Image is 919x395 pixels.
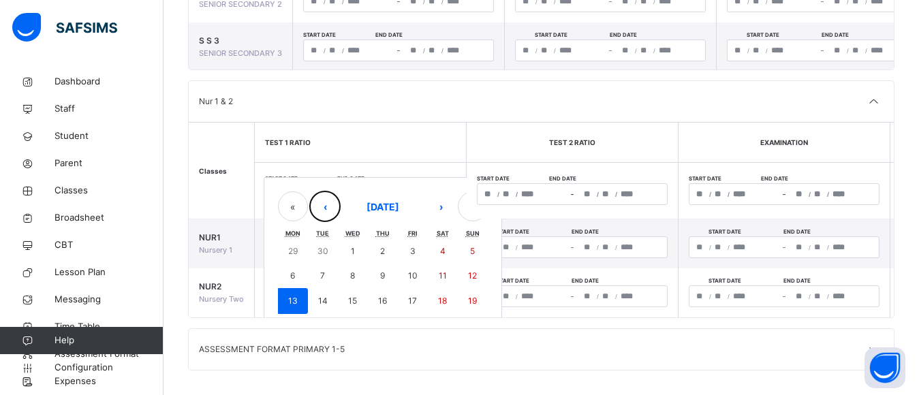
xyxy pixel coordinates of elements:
abbr: Friday [408,230,418,237]
span: / [766,46,768,54]
span: / [809,243,811,251]
button: October 20, 2025 [278,314,308,338]
button: September 29, 2025 [278,239,308,264]
button: October 24, 2025 [398,314,428,338]
button: October 26, 2025 [458,314,488,338]
span: Start date [477,277,549,285]
span: Start date [477,228,549,236]
button: October 15, 2025 [338,288,368,314]
button: October 25, 2025 [428,314,458,338]
span: End date [761,175,833,183]
span: CBT [54,238,163,252]
span: SENIOR SECONDARY 3 [199,48,282,58]
div: ASSESSMENT FORMAT PRIMARY 1-5 [188,328,894,370]
span: / [615,292,617,300]
span: – [609,46,612,54]
span: Nursery 1 [199,245,232,255]
div: Nur 1 & 2 [188,80,894,318]
div: ASSESSMENT FORMAT PRIMARY 1-5 [199,343,542,355]
span: Classes [54,184,163,197]
span: / [709,190,711,198]
span: / [597,243,599,251]
abbr: October 4, 2025 [440,246,446,256]
button: › [426,191,456,221]
abbr: Tuesday [316,230,329,237]
abbr: Saturday [437,230,449,237]
abbr: October 19, 2025 [468,296,477,306]
span: / [554,46,556,54]
span: TEST 1 RATIO [265,138,311,146]
abbr: October 9, 2025 [380,270,385,281]
span: [DATE] [367,201,399,212]
span: / [597,292,599,300]
span: / [865,46,867,54]
span: / [342,46,344,54]
span: EXAMINATION [760,138,808,146]
span: / [709,243,711,251]
span: / [847,46,849,54]
span: End date [549,228,621,236]
span: Start date [689,228,761,236]
span: – [821,46,824,54]
span: Start date [477,175,549,183]
button: Open asap [865,347,905,388]
button: October 8, 2025 [338,264,368,288]
span: / [728,190,730,198]
span: / [516,190,518,198]
abbr: September 29, 2025 [288,246,298,256]
span: Help [54,334,163,347]
button: ‹ [310,191,340,221]
span: / [615,243,617,251]
span: / [441,46,443,54]
span: / [516,243,518,251]
span: / [747,46,749,54]
span: / [635,46,637,54]
span: / [423,46,425,54]
span: Start date [727,31,799,39]
span: End date [799,31,871,39]
span: / [653,46,655,54]
span: NUR1 [199,232,244,244]
abbr: October 7, 2025 [320,270,325,281]
span: / [324,46,326,54]
span: – [571,190,574,198]
span: / [615,190,617,198]
abbr: Wednesday [345,230,360,237]
button: September 30, 2025 [308,239,338,264]
button: October 10, 2025 [398,264,428,288]
button: October 17, 2025 [398,288,428,314]
span: Time Table [54,320,163,334]
span: End date [337,175,409,183]
span: / [728,243,730,251]
abbr: October 16, 2025 [378,296,387,306]
abbr: October 11, 2025 [439,270,447,281]
span: / [709,292,711,300]
abbr: October 1, 2025 [351,246,355,256]
span: Lesson Plan [54,266,163,279]
button: October 7, 2025 [308,264,338,288]
button: October 9, 2025 [368,264,398,288]
span: / [827,243,829,251]
span: Configuration [54,361,163,375]
abbr: September 30, 2025 [317,246,328,256]
button: October 5, 2025 [458,239,488,264]
abbr: October 12, 2025 [468,270,477,281]
button: October 3, 2025 [398,239,428,264]
span: TEST 2 RATIO [549,138,595,146]
span: Start date [515,31,587,39]
span: Messaging [54,293,163,306]
img: safsims [12,13,117,42]
abbr: October 10, 2025 [408,270,418,281]
span: / [809,190,811,198]
span: – [783,243,785,251]
span: Broadsheet [54,211,163,225]
abbr: October 3, 2025 [410,246,416,256]
span: Parent [54,157,163,170]
button: October 16, 2025 [368,288,398,314]
button: October 21, 2025 [308,314,338,338]
span: / [827,292,829,300]
button: October 4, 2025 [428,239,458,264]
span: / [809,292,811,300]
button: October 2, 2025 [368,239,398,264]
button: October 18, 2025 [428,288,458,314]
